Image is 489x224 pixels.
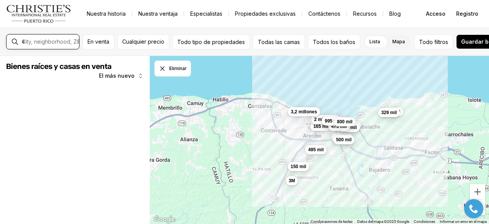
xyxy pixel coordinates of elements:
[347,8,383,19] a: Recursos
[381,110,397,115] font: 329 mil
[470,184,485,199] button: Acercar
[83,34,114,49] button: En venta
[440,219,487,224] a: Informar un error en el mapa
[308,10,340,17] font: Contáctenos
[369,39,380,44] font: Lista
[190,10,222,17] font: Especialistas
[414,219,435,224] a: Condiciones
[177,39,245,45] font: Todo tipo de propiedades
[288,107,320,116] button: 3,2 millones
[337,119,353,124] font: 800 mil
[434,39,448,45] font: filtros
[325,118,340,124] font: 995 mil
[389,10,401,17] font: Blog
[382,107,403,116] button: 240 mil
[311,115,340,124] button: 2 millones
[258,39,300,45] font: Todas las camas
[99,72,134,79] font: El más nuevo
[87,10,126,17] font: Nuestra historia
[308,34,360,49] button: Todos los baños
[322,116,343,126] button: 995 mil
[414,34,453,49] button: Todofiltros
[94,68,148,83] button: El más nuevo
[6,5,71,23] img: logo
[456,10,478,17] font: Registro
[291,109,317,114] font: 3,2 millones
[302,8,347,19] button: Contáctenos
[335,135,350,141] font: 180 mil
[332,133,353,142] button: 180 mil
[333,135,355,144] button: 500 mil
[87,38,109,45] font: En venta
[383,8,407,19] a: Blog
[288,162,309,171] button: 150 mil
[313,124,329,129] font: 165 mil
[172,34,250,49] button: Todo tipo de propiedades
[419,39,433,45] font: Todo
[117,34,169,49] button: Cualquier precio
[169,65,187,71] font: Eliminar
[308,147,324,152] font: 495 mil
[229,8,302,19] a: Propiedades exclusivas
[132,8,184,19] a: Nuestra ventaja
[310,122,332,131] button: 165 mil
[314,117,337,122] font: 2 millones
[305,145,327,154] button: 495 mil
[122,38,164,45] font: Cualquier precio
[6,63,112,70] font: Bienes raíces y casas en venta
[392,39,405,44] font: Mapa
[235,10,296,17] font: Propiedades exclusivas
[253,34,305,49] button: Todas las camas
[154,60,191,77] button: Descartar dibujo
[331,124,347,129] font: 475 mil
[286,176,298,185] button: 3M
[353,10,377,17] font: Recursos
[289,178,295,183] font: 3M
[328,122,350,131] button: 475 mil
[452,6,483,21] button: Registro
[291,164,306,169] font: 150 mil
[184,8,228,19] a: Especialistas
[336,137,352,142] font: 500 mil
[426,10,445,17] font: Acceso
[81,8,132,19] a: Nuestra historia
[421,6,450,21] button: Acceso
[138,10,178,17] font: Nuestra ventaja
[378,108,400,117] button: 329 mil
[357,219,409,224] font: Datos del mapa ©2025 Google
[334,117,356,126] button: 800 mil
[313,39,355,45] font: Todos los baños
